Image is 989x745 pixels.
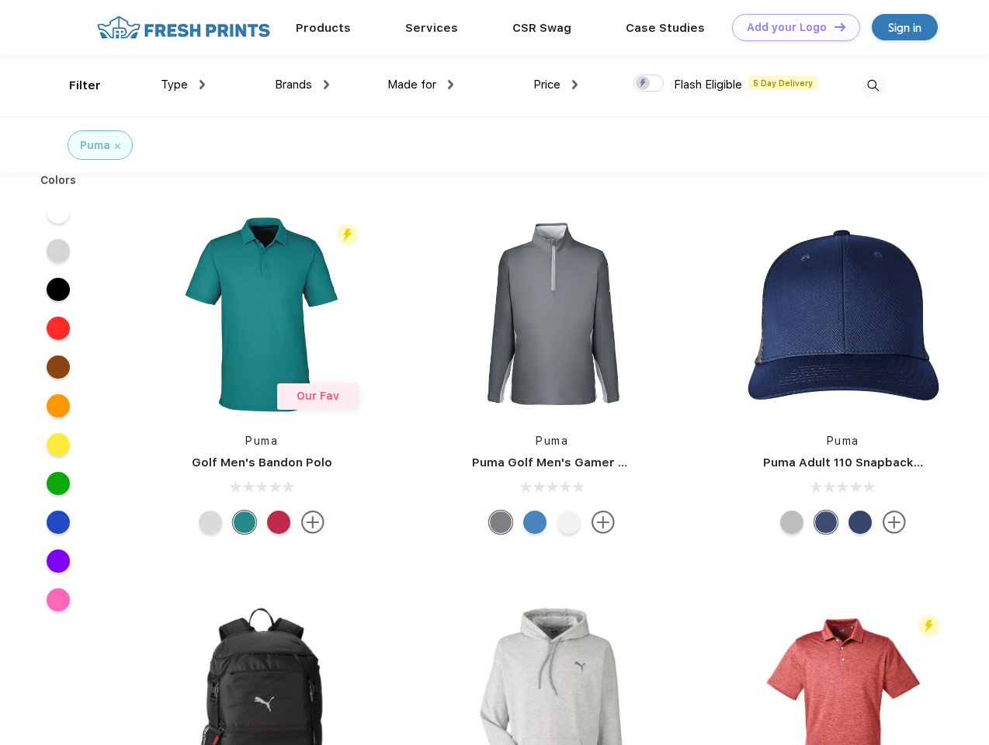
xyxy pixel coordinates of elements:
img: filter_cancel.svg [115,144,120,149]
span: Made for [387,78,436,92]
a: Sign in [872,14,938,40]
div: Bright Cobalt [523,511,547,534]
div: Sign in [888,19,921,36]
div: Quiet Shade [489,511,512,534]
a: Puma [827,435,859,447]
img: flash_active_toggle.svg [337,224,358,245]
img: fo%20logo%202.webp [92,14,275,41]
span: Type [161,78,188,92]
img: dropdown.png [324,80,329,89]
img: more.svg [301,511,324,534]
img: desktop_search.svg [860,73,886,99]
div: High Rise [199,511,222,534]
div: Green Lagoon [233,511,256,534]
span: Flash Eligible [674,78,742,92]
a: Puma [536,435,568,447]
div: Add your Logo [747,21,827,34]
img: func=resize&h=266 [158,211,365,418]
span: Our Fav [297,390,339,402]
a: Puma Golf Men's Gamer Golf Quarter-Zip [472,456,717,470]
div: Peacoat Qut Shd [814,511,838,534]
img: more.svg [883,511,906,534]
a: Golf Men's Bandon Polo [192,456,332,470]
img: dropdown.png [572,80,578,89]
img: dropdown.png [200,80,205,89]
span: 5 Day Delivery [748,76,817,90]
span: Brands [275,78,312,92]
a: Products [296,21,351,35]
a: CSR Swag [512,21,571,35]
div: Puma [80,137,110,154]
div: Filter [69,77,101,95]
div: Peacoat with Qut Shd [848,511,872,534]
div: Quarry with Brt Whit [780,511,803,534]
div: Bright White [557,511,581,534]
img: dropdown.png [448,80,453,89]
img: flash_active_toggle.svg [918,615,939,636]
img: func=resize&h=266 [449,211,655,418]
img: more.svg [592,511,615,534]
img: DT [835,23,845,31]
div: Colors [29,172,88,189]
a: Services [405,21,458,35]
a: Puma [245,435,278,447]
span: Price [533,78,560,92]
img: func=resize&h=266 [740,211,946,418]
div: Ski Patrol [267,511,290,534]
